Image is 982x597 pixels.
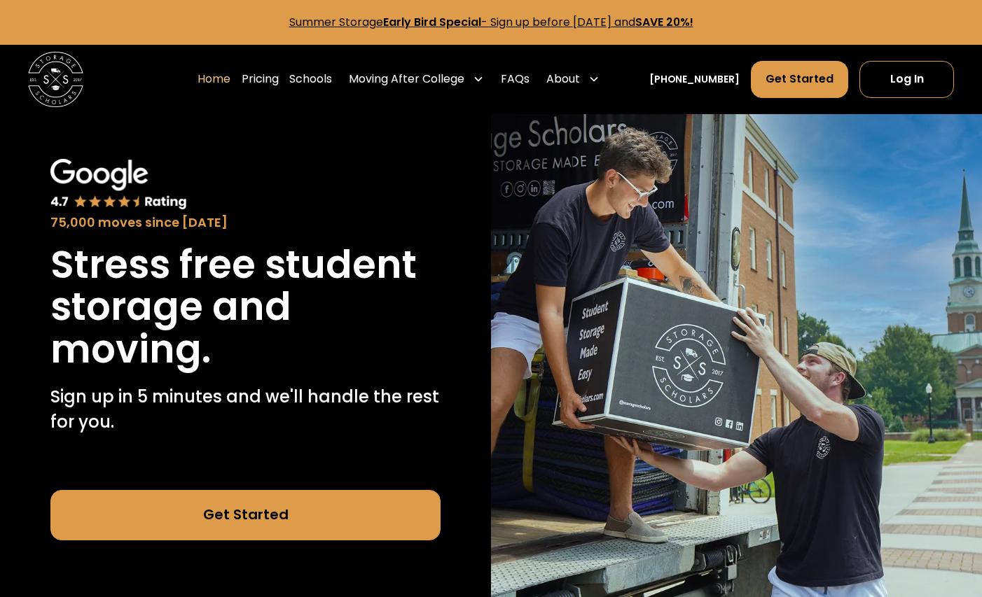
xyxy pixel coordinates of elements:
[50,244,441,370] h1: Stress free student storage and moving.
[859,61,954,99] a: Log In
[289,60,332,99] a: Schools
[50,159,187,211] img: Google 4.7 star rating
[198,60,230,99] a: Home
[50,384,441,435] p: Sign up in 5 minutes and we'll handle the rest for you.
[242,60,279,99] a: Pricing
[501,60,530,99] a: FAQs
[50,213,441,232] div: 75,000 moves since [DATE]
[50,490,441,540] a: Get Started
[28,52,84,108] img: Storage Scholars main logo
[546,71,580,87] div: About
[349,71,464,87] div: Moving After College
[635,14,693,30] strong: SAVE 20%!
[649,72,740,87] a: [PHONE_NUMBER]
[289,14,693,30] a: Summer StorageEarly Bird Special- Sign up before [DATE] andSAVE 20%!
[751,61,848,99] a: Get Started
[383,14,481,30] strong: Early Bird Special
